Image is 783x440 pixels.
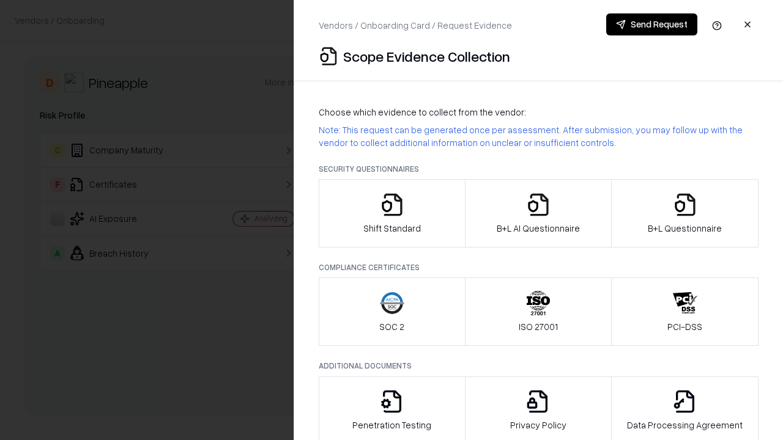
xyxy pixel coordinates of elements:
p: B+L AI Questionnaire [497,222,580,235]
p: Additional Documents [319,361,759,371]
p: Scope Evidence Collection [343,46,510,66]
p: Data Processing Agreement [627,419,743,431]
p: Vendors / Onboarding Card / Request Evidence [319,19,512,32]
button: ISO 27001 [465,277,612,346]
p: B+L Questionnaire [648,222,722,235]
button: B+L Questionnaire [611,179,759,248]
button: B+L AI Questionnaire [465,179,612,248]
p: Choose which evidence to collect from the vendor: [319,106,759,119]
button: Shift Standard [319,179,466,248]
p: Shift Standard [363,222,421,235]
p: PCI-DSS [667,320,702,333]
p: Compliance Certificates [319,262,759,273]
p: ISO 27001 [519,320,558,333]
p: SOC 2 [379,320,404,333]
p: Privacy Policy [510,419,566,431]
button: SOC 2 [319,277,466,346]
p: Penetration Testing [352,419,431,431]
p: Security Questionnaires [319,164,759,174]
p: Note: This request can be generated once per assessment. After submission, you may follow up with... [319,123,759,149]
button: PCI-DSS [611,277,759,346]
button: Send Request [606,13,697,35]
